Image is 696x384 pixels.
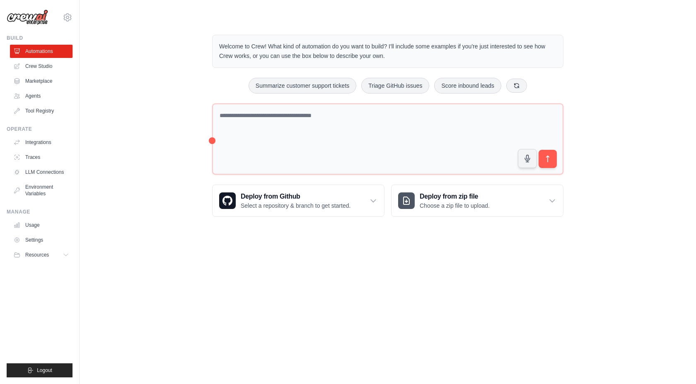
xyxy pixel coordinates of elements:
[7,10,48,25] img: Logo
[241,202,350,210] p: Select a repository & branch to get started.
[7,209,72,215] div: Manage
[434,78,501,94] button: Score inbound leads
[219,42,556,61] p: Welcome to Crew! What kind of automation do you want to build? I'll include some examples if you'...
[25,252,49,258] span: Resources
[10,166,72,179] a: LLM Connections
[10,218,72,232] a: Usage
[10,89,72,103] a: Agents
[10,248,72,262] button: Resources
[37,367,52,374] span: Logout
[241,192,350,202] h3: Deploy from Github
[10,151,72,164] a: Traces
[361,78,429,94] button: Triage GitHub issues
[7,35,72,41] div: Build
[10,180,72,200] a: Environment Variables
[420,202,490,210] p: Choose a zip file to upload.
[420,192,490,202] h3: Deploy from zip file
[10,136,72,149] a: Integrations
[10,60,72,73] a: Crew Studio
[10,233,72,247] a: Settings
[249,78,356,94] button: Summarize customer support tickets
[10,104,72,118] a: Tool Registry
[10,74,72,88] a: Marketplace
[7,126,72,132] div: Operate
[7,363,72,377] button: Logout
[10,45,72,58] a: Automations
